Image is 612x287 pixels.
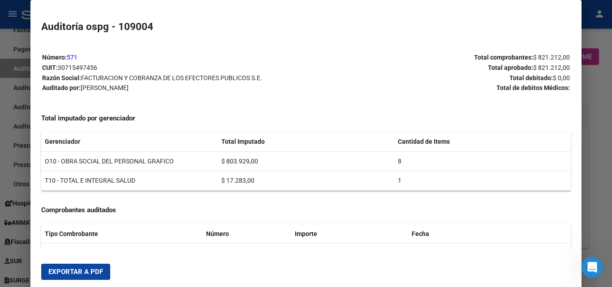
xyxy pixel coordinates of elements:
[41,244,203,263] td: Factura B
[41,19,570,34] h2: Auditoría ospg - 109004
[306,73,570,83] p: Total debitado:
[48,268,103,276] span: Exportar a PDF
[533,54,570,61] span: $ 821.212,00
[218,171,394,191] td: $ 17.283,00
[41,132,218,151] th: Gerenciador
[42,73,306,83] p: Razón Social:
[67,54,78,61] a: 571
[394,171,571,191] td: 1
[553,74,570,81] span: $ 0,00
[306,52,570,63] p: Total comprobantes:
[394,151,571,171] td: 8
[291,244,408,263] td: $ 821.212,00
[394,132,571,151] th: Cantidad de Items
[291,224,408,244] th: Importe
[306,63,570,73] p: Total aprobado:
[42,83,306,93] p: Auditado por:
[41,113,570,124] h4: Total imputado por gerenciador
[41,264,110,280] button: Exportar a PDF
[81,74,262,81] span: FACTURACION Y COBRANZA DE LOS EFECTORES PUBLICOS S.E.
[41,171,218,191] td: T10 - TOTAL E INTEGRAL SALUD
[203,244,291,263] td: 1 - 83062
[203,224,291,244] th: Número
[533,64,570,71] span: $ 821.212,00
[408,244,476,263] td: [DATE]
[42,63,306,73] p: CUIT:
[81,84,129,91] span: [PERSON_NAME]
[42,52,306,63] p: Número:
[218,132,394,151] th: Total Imputado
[408,224,476,244] th: Fecha
[582,257,603,278] iframe: Intercom live chat
[58,64,97,71] span: 30715497456
[41,224,203,244] th: Tipo Combrobante
[306,83,570,93] p: Total de debitos Médicos:
[218,151,394,171] td: $ 803.929,00
[41,205,570,215] h4: Comprobantes auditados
[41,151,218,171] td: O10 - OBRA SOCIAL DEL PERSONAL GRAFICO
